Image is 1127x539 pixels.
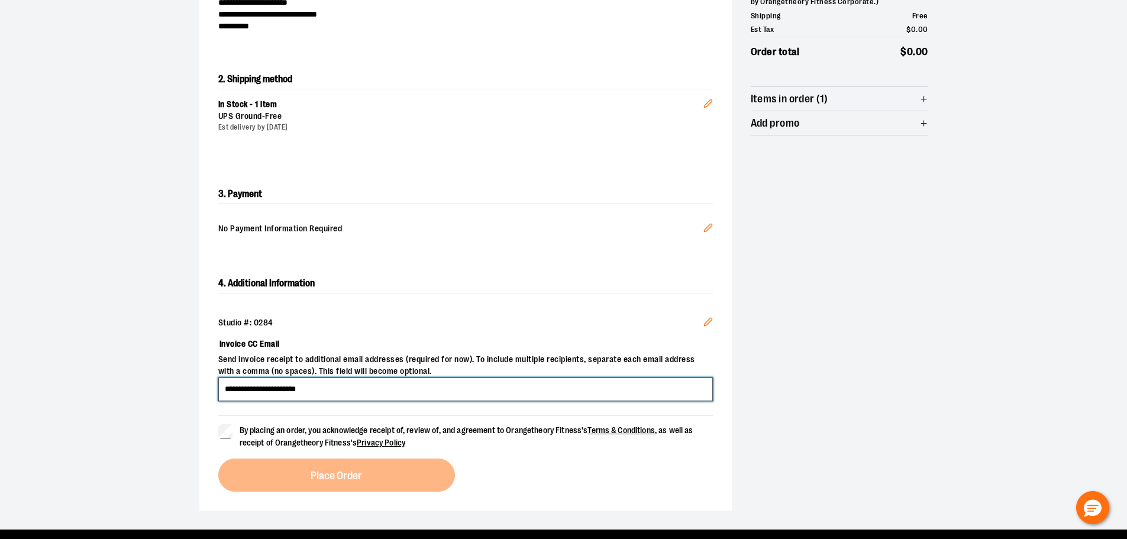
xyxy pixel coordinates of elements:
[218,317,713,329] div: Studio #: 0284
[916,46,928,57] span: 00
[918,25,928,34] span: 00
[218,334,713,354] label: Invoice CC Email
[751,118,800,129] span: Add promo
[218,70,713,89] h2: 2. Shipping method
[357,438,405,447] a: Privacy Policy
[240,425,693,447] span: By placing an order, you acknowledge receipt of, review of, and agreement to Orangetheory Fitness...
[912,11,928,20] span: Free
[751,93,828,105] span: Items in order (1)
[265,111,282,121] span: Free
[900,46,907,57] span: $
[694,80,722,121] button: Edit
[1076,491,1109,524] button: Hello, have a question? Let’s chat.
[916,25,918,34] span: .
[218,223,703,236] span: No Payment Information Required
[913,46,916,57] span: .
[587,425,655,435] a: Terms & Conditions
[218,185,713,204] h2: 3. Payment
[906,25,911,34] span: $
[218,111,703,122] div: UPS Ground -
[218,99,703,111] div: In Stock - 1 item
[751,24,774,35] span: Est Tax
[751,87,928,111] button: Items in order (1)
[907,46,913,57] span: 0
[751,111,928,135] button: Add promo
[218,122,703,133] div: Est delivery by [DATE]
[751,10,781,22] span: Shipping
[751,44,800,60] span: Order total
[218,274,713,293] h2: 4. Additional Information
[218,354,713,377] span: Send invoice receipt to additional email addresses (required for now). To include multiple recipi...
[694,214,722,246] button: Edit
[694,308,722,340] button: Edit
[218,424,232,438] input: By placing an order, you acknowledge receipt of, review of, and agreement to Orangetheory Fitness...
[911,25,916,34] span: 0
